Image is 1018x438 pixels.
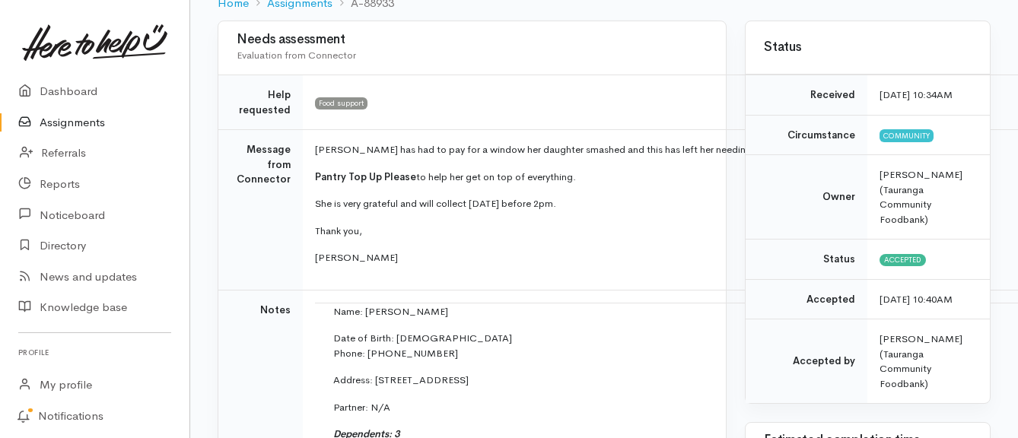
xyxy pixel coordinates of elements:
[880,254,926,266] span: Accepted
[746,115,867,155] td: Circumstance
[237,49,356,62] span: Evaluation from Connector
[218,130,303,290] td: Message from Connector
[315,97,367,109] span: Food support
[218,75,303,130] td: Help requested
[746,75,867,116] td: Received
[880,88,953,101] time: [DATE] 10:34AM
[764,40,972,55] h3: Status
[746,155,867,240] td: Owner
[880,293,953,306] time: [DATE] 10:40AM
[18,342,171,363] h6: Profile
[746,279,867,319] td: Accepted
[880,168,962,226] span: [PERSON_NAME] (Tauranga Community Foodbank)
[746,319,867,404] td: Accepted by
[746,240,867,280] td: Status
[315,170,416,183] span: Pantry Top Up Please
[880,129,934,141] span: Community
[867,319,990,404] td: [PERSON_NAME] (Tauranga Community Foodbank)
[237,33,708,47] h3: Needs assessment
